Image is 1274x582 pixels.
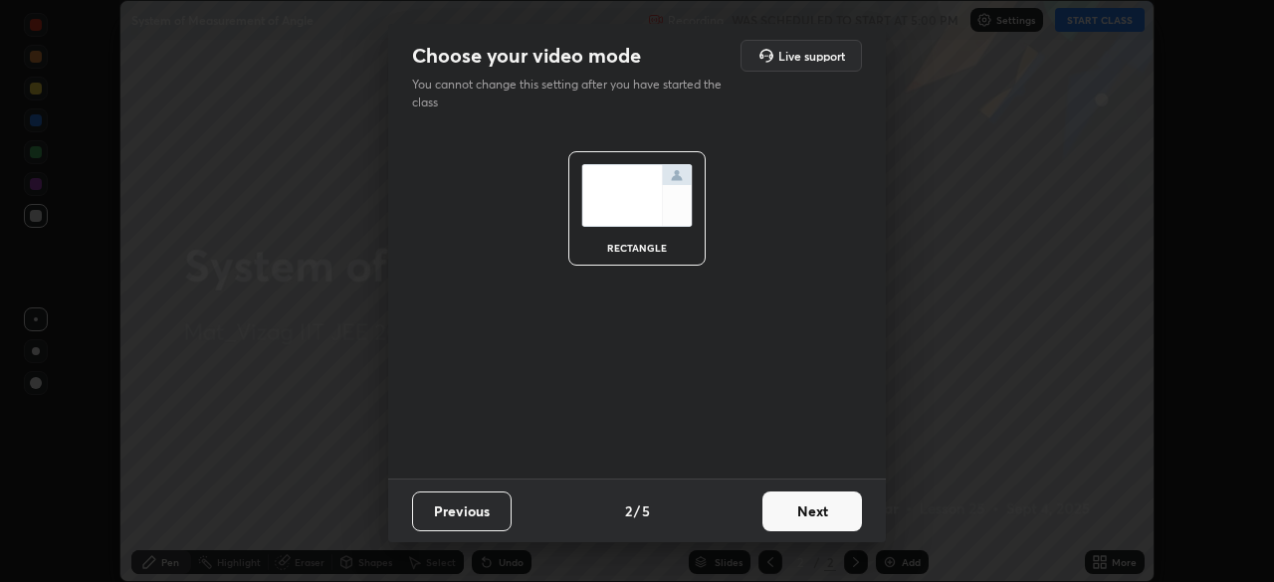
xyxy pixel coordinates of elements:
[412,43,641,69] h2: Choose your video mode
[412,76,735,111] p: You cannot change this setting after you have started the class
[634,500,640,521] h4: /
[412,491,512,531] button: Previous
[597,243,677,253] div: rectangle
[762,491,862,531] button: Next
[642,500,650,521] h4: 5
[581,164,693,227] img: normalScreenIcon.ae25ed63.svg
[778,50,845,62] h5: Live support
[625,500,632,521] h4: 2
